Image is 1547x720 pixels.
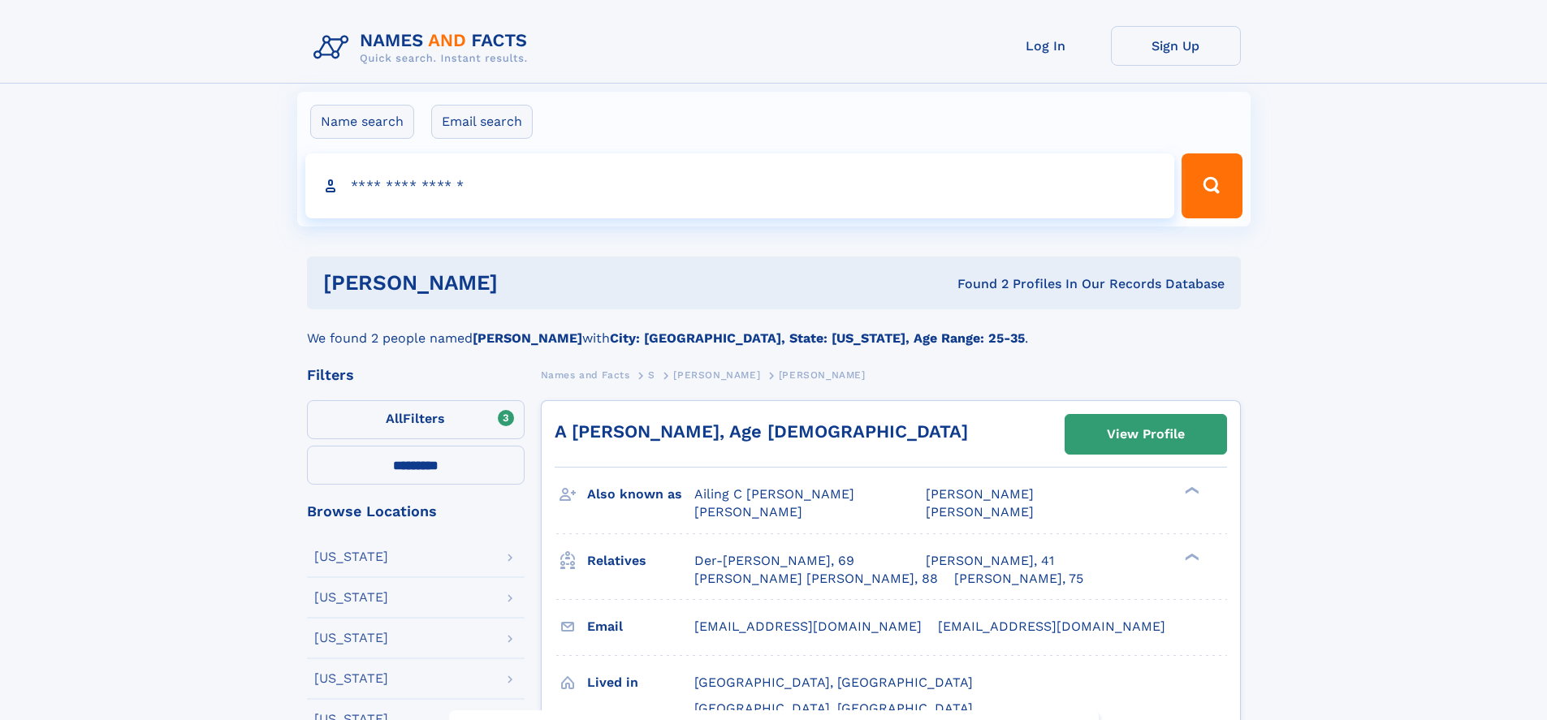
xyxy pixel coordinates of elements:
[323,273,728,293] h1: [PERSON_NAME]
[673,364,760,385] a: [PERSON_NAME]
[981,26,1111,66] a: Log In
[307,504,525,519] div: Browse Locations
[307,368,525,382] div: Filters
[307,26,541,70] img: Logo Names and Facts
[314,550,388,563] div: [US_STATE]
[1181,551,1200,562] div: ❯
[1111,26,1241,66] a: Sign Up
[314,672,388,685] div: [US_STATE]
[541,364,630,385] a: Names and Facts
[587,547,694,575] h3: Relatives
[587,481,694,508] h3: Also known as
[310,105,414,139] label: Name search
[307,309,1241,348] div: We found 2 people named with .
[305,153,1175,218] input: search input
[314,632,388,645] div: [US_STATE]
[1182,153,1242,218] button: Search Button
[555,421,968,442] a: A [PERSON_NAME], Age [DEMOGRAPHIC_DATA]
[473,330,582,346] b: [PERSON_NAME]
[307,400,525,439] label: Filters
[694,570,938,588] a: [PERSON_NAME] [PERSON_NAME], 88
[938,619,1165,634] span: [EMAIL_ADDRESS][DOMAIN_NAME]
[926,486,1034,502] span: [PERSON_NAME]
[954,570,1083,588] a: [PERSON_NAME], 75
[648,369,655,381] span: S
[587,613,694,640] h3: Email
[1107,416,1185,453] div: View Profile
[386,411,403,426] span: All
[610,330,1025,346] b: City: [GEOGRAPHIC_DATA], State: [US_STATE], Age Range: 25-35
[694,701,973,716] span: [GEOGRAPHIC_DATA], [GEOGRAPHIC_DATA]
[728,275,1225,293] div: Found 2 Profiles In Our Records Database
[694,552,854,570] a: Der-[PERSON_NAME], 69
[779,369,866,381] span: [PERSON_NAME]
[1065,415,1226,454] a: View Profile
[587,669,694,696] h3: Lived in
[694,675,973,690] span: [GEOGRAPHIC_DATA], [GEOGRAPHIC_DATA]
[926,552,1054,570] a: [PERSON_NAME], 41
[431,105,533,139] label: Email search
[1181,485,1200,496] div: ❯
[926,504,1034,520] span: [PERSON_NAME]
[694,486,854,502] span: Ailing C [PERSON_NAME]
[648,364,655,385] a: S
[694,504,802,520] span: [PERSON_NAME]
[694,619,922,634] span: [EMAIL_ADDRESS][DOMAIN_NAME]
[673,369,760,381] span: [PERSON_NAME]
[314,591,388,604] div: [US_STATE]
